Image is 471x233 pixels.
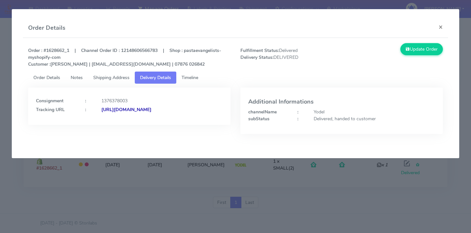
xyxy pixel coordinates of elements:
ul: Tabs [28,72,443,84]
span: Notes [71,75,83,81]
span: Delivered DELIVERED [235,47,341,68]
div: Yodel [309,108,440,115]
div: Delivered, handed to customer [309,115,440,122]
strong: subStatus [248,116,270,122]
h4: Order Details [28,24,65,32]
strong: channelName [248,109,277,115]
strong: : [297,109,298,115]
span: Delivery Details [140,75,171,81]
strong: Order : #1628662_1 | Channel Order ID : 12148606566783 | Shop : pastaevangelists-myshopify-com [P... [28,47,221,67]
button: Close [433,18,448,36]
strong: Delivery Status: [240,54,273,60]
strong: Customer : [28,61,50,67]
strong: : [85,107,86,113]
strong: Fulfillment Status: [240,47,279,54]
strong: [URL][DOMAIN_NAME] [101,107,151,113]
strong: : [85,98,86,104]
span: Timeline [182,75,198,81]
strong: : [297,116,298,122]
span: Shipping Address [93,75,130,81]
span: Order Details [33,75,60,81]
h4: Additional Informations [248,99,435,105]
div: 1376378003 [96,97,228,104]
strong: Tracking URL [36,107,65,113]
button: Update Order [400,43,443,55]
strong: Consignment [36,98,63,104]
